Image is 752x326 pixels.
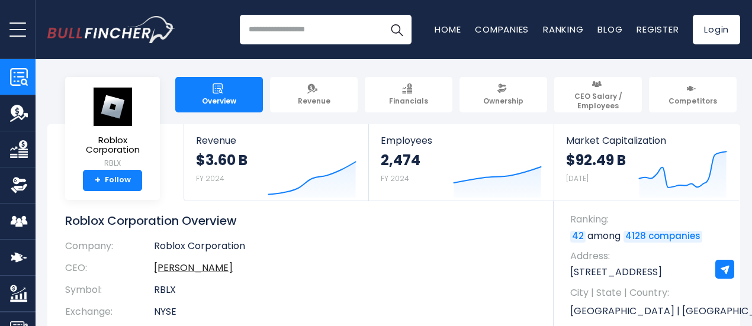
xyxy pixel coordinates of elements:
span: Competitors [669,96,717,106]
p: [STREET_ADDRESS] [570,266,728,279]
a: CEO Salary / Employees [554,77,642,112]
small: FY 2024 [381,173,409,183]
button: Search [382,15,412,44]
span: City | State | Country: [570,286,728,299]
a: 42 [570,231,586,243]
span: Revenue [298,96,330,106]
small: FY 2024 [196,173,224,183]
a: Revenue $3.60 B FY 2024 [184,124,368,201]
td: RBLX [154,279,536,301]
strong: $92.49 B [566,151,626,169]
a: Financials [365,77,452,112]
th: Symbol: [65,279,154,301]
span: Roblox Corporation [75,135,150,155]
a: Employees 2,474 FY 2024 [369,124,553,201]
a: Market Capitalization $92.49 B [DATE] [554,124,739,201]
a: Roblox Corporation RBLX [74,86,151,170]
strong: $3.60 B [196,151,248,169]
small: [DATE] [566,173,589,183]
span: Ranking: [570,213,728,226]
img: Ownership [10,176,28,194]
span: Address: [570,250,728,263]
a: Competitors [649,77,737,112]
a: Companies [475,23,529,35]
td: Roblox Corporation [154,240,536,257]
span: Overview [202,96,236,106]
th: Exchange: [65,301,154,323]
a: Ownership [459,77,547,112]
span: Market Capitalization [566,135,727,146]
small: RBLX [75,158,150,169]
a: ceo [154,261,233,275]
span: Revenue [196,135,356,146]
a: Login [693,15,740,44]
a: Revenue [270,77,358,112]
a: Register [637,23,679,35]
span: Employees [381,135,541,146]
a: Go to homepage [47,16,175,43]
a: Home [435,23,461,35]
p: among [570,230,728,243]
p: [GEOGRAPHIC_DATA] | [GEOGRAPHIC_DATA] | US [570,302,728,320]
a: +Follow [83,170,142,191]
strong: 2,474 [381,151,420,169]
img: Bullfincher logo [47,16,175,43]
th: CEO: [65,257,154,279]
h1: Roblox Corporation Overview [65,213,536,228]
span: CEO Salary / Employees [560,92,637,110]
a: Ranking [543,23,583,35]
a: Blog [597,23,622,35]
span: Financials [389,96,428,106]
th: Company: [65,240,154,257]
span: Ownership [483,96,523,106]
strong: + [95,175,101,186]
td: NYSE [154,301,536,323]
a: Overview [175,77,263,112]
a: 4128 companies [624,231,702,243]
